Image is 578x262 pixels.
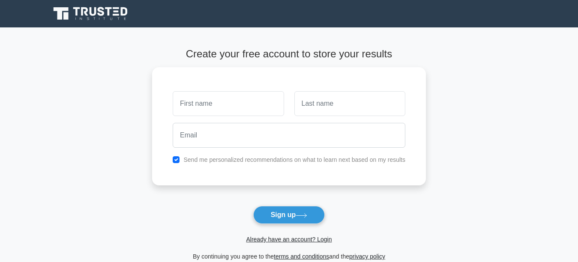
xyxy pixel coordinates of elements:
input: First name [173,91,284,116]
a: terms and conditions [274,253,329,260]
a: Already have an account? Login [246,236,332,243]
input: Last name [294,91,405,116]
a: privacy policy [349,253,385,260]
input: Email [173,123,405,148]
button: Sign up [253,206,325,224]
h4: Create your free account to store your results [152,48,426,60]
div: By continuing you agree to the and the [147,251,431,262]
label: Send me personalized recommendations on what to learn next based on my results [183,156,405,163]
